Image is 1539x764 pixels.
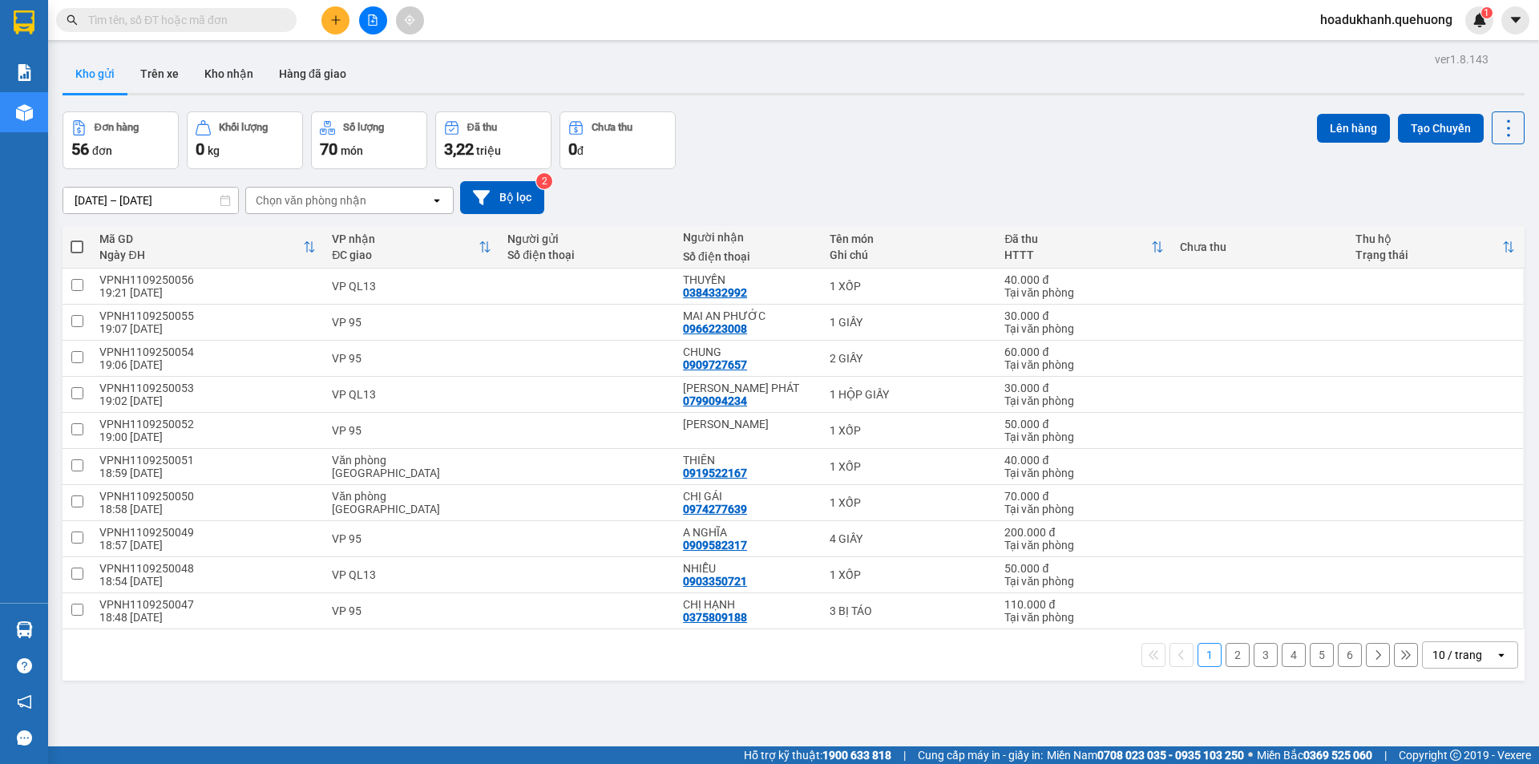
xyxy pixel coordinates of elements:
[332,249,479,261] div: ĐC giao
[683,575,747,588] div: 0903350721
[1509,13,1523,27] span: caret-down
[1347,226,1523,269] th: Toggle SortBy
[330,14,341,26] span: plus
[1004,273,1164,286] div: 40.000 đ
[683,309,813,322] div: MAI AN PHƯỚC
[404,14,415,26] span: aim
[683,467,747,479] div: 0919522167
[192,55,266,93] button: Kho nhận
[1226,643,1250,667] button: 2
[830,352,989,365] div: 2 GIẤY
[918,746,1043,764] span: Cung cấp máy in - giấy in:
[830,424,989,437] div: 1 XỐP
[1004,286,1164,299] div: Tại văn phòng
[1501,6,1529,34] button: caret-down
[683,286,747,299] div: 0384332992
[63,55,127,93] button: Kho gửi
[99,454,316,467] div: VPNH1109250051
[1310,643,1334,667] button: 5
[830,232,989,245] div: Tên món
[1004,232,1151,245] div: Đã thu
[14,10,34,34] img: logo-vxr
[99,611,316,624] div: 18:48 [DATE]
[16,621,33,638] img: warehouse-icon
[99,490,316,503] div: VPNH1109250050
[71,139,89,159] span: 56
[1481,7,1493,18] sup: 1
[1254,643,1278,667] button: 3
[683,346,813,358] div: CHUNG
[1004,431,1164,443] div: Tại văn phòng
[683,358,747,371] div: 0909727657
[1317,114,1390,143] button: Lên hàng
[95,122,139,133] div: Đơn hàng
[830,460,989,473] div: 1 XỐP
[430,194,443,207] svg: open
[17,658,32,673] span: question-circle
[460,181,544,214] button: Bộ lọc
[822,749,891,762] strong: 1900 633 818
[683,539,747,552] div: 0909582317
[683,273,813,286] div: THUYỀN
[507,232,667,245] div: Người gửi
[99,418,316,431] div: VPNH1109250052
[1004,418,1164,431] div: 50.000 đ
[1004,454,1164,467] div: 40.000 đ
[683,231,813,244] div: Người nhận
[332,232,479,245] div: VP nhận
[99,346,316,358] div: VPNH1109250054
[99,322,316,335] div: 19:07 [DATE]
[99,382,316,394] div: VPNH1109250053
[1450,750,1461,761] span: copyright
[1398,114,1484,143] button: Tạo Chuyến
[507,249,667,261] div: Số điện thoại
[99,431,316,443] div: 19:00 [DATE]
[1004,575,1164,588] div: Tại văn phòng
[1180,241,1339,253] div: Chưa thu
[1198,643,1222,667] button: 1
[683,562,813,575] div: NHIỄU
[1004,322,1164,335] div: Tại văn phòng
[683,503,747,515] div: 0974277639
[99,539,316,552] div: 18:57 [DATE]
[830,388,989,401] div: 1 HỘP GIẤY
[467,122,497,133] div: Đã thu
[996,226,1172,269] th: Toggle SortBy
[127,55,192,93] button: Trên xe
[683,382,813,394] div: HƯNG THỊNH PHÁT
[1004,611,1164,624] div: Tại văn phòng
[324,226,499,269] th: Toggle SortBy
[1004,382,1164,394] div: 30.000 đ
[359,6,387,34] button: file-add
[1495,649,1508,661] svg: open
[332,352,491,365] div: VP 95
[830,280,989,293] div: 1 XỐP
[256,192,366,208] div: Chọn văn phòng nhận
[683,526,813,539] div: A NGHĨA
[683,598,813,611] div: CHỊ HẠNH
[99,358,316,371] div: 19:06 [DATE]
[16,64,33,81] img: solution-icon
[63,188,238,213] input: Select a date range.
[1004,526,1164,539] div: 200.000 đ
[830,249,989,261] div: Ghi chú
[343,122,384,133] div: Số lượng
[1307,10,1465,30] span: hoadukhanh.quehuong
[91,226,324,269] th: Toggle SortBy
[332,532,491,545] div: VP 95
[219,122,268,133] div: Khối lượng
[1097,749,1244,762] strong: 0708 023 035 - 0935 103 250
[88,11,277,29] input: Tìm tên, số ĐT hoặc mã đơn
[744,746,891,764] span: Hỗ trợ kỹ thuật:
[1384,746,1387,764] span: |
[17,694,32,709] span: notification
[1004,598,1164,611] div: 110.000 đ
[536,173,552,189] sup: 2
[1355,232,1502,245] div: Thu hộ
[332,454,491,479] div: Văn phòng [GEOGRAPHIC_DATA]
[1004,309,1164,322] div: 30.000 đ
[683,250,813,263] div: Số điện thoại
[67,14,78,26] span: search
[1432,647,1482,663] div: 10 / trang
[332,424,491,437] div: VP 95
